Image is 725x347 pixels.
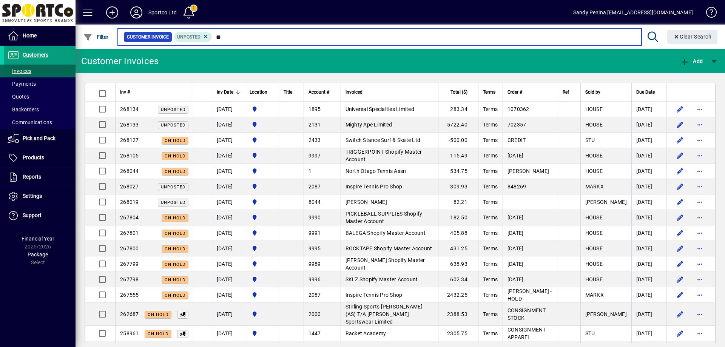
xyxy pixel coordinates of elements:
[309,168,312,174] span: 1
[483,276,498,282] span: Terms
[438,163,478,179] td: 534.75
[585,106,603,112] span: HOUSE
[309,137,321,143] span: 2433
[250,167,274,175] span: Sportco Ltd Warehouse
[680,58,703,64] span: Add
[309,245,321,251] span: 9995
[694,165,706,177] button: More options
[4,168,76,187] a: Reports
[23,32,37,39] span: Home
[585,153,603,159] span: HOUSE
[674,289,686,301] button: Edit
[631,287,666,303] td: [DATE]
[83,34,109,40] span: Filter
[507,168,549,174] span: [PERSON_NAME]
[631,303,666,326] td: [DATE]
[250,182,274,191] span: Sportco Ltd Warehouse
[250,275,274,284] span: Sportco Ltd Warehouse
[23,135,56,141] span: Pick and Pack
[483,106,498,112] span: Terms
[165,231,185,236] span: On hold
[438,287,478,303] td: 2432.25
[4,148,76,167] a: Products
[631,194,666,210] td: [DATE]
[120,106,139,112] span: 268134
[124,6,148,19] button: Profile
[585,330,595,336] span: STU
[674,119,686,131] button: Edit
[507,327,546,340] span: CONSIGNMENT APPAREL
[674,308,686,320] button: Edit
[23,174,41,180] span: Reports
[483,199,498,205] span: Terms
[250,213,274,222] span: Sportco Ltd Warehouse
[631,179,666,194] td: [DATE]
[212,241,245,256] td: [DATE]
[346,230,426,236] span: BALEGA Shopify Master Account
[4,77,76,90] a: Payments
[212,326,245,341] td: [DATE]
[120,311,139,317] span: 262687
[483,168,498,174] span: Terms
[120,330,139,336] span: 258961
[507,214,524,221] span: [DATE]
[674,258,686,270] button: Edit
[346,168,406,174] span: North Otago Tennis Assn
[81,55,159,67] div: Customer Invoices
[631,272,666,287] td: [DATE]
[674,227,686,239] button: Edit
[309,88,336,96] div: Account #
[346,199,387,205] span: [PERSON_NAME]
[8,106,39,113] span: Backorders
[8,68,31,74] span: Invoices
[120,137,139,143] span: 268127
[250,229,274,237] span: Sportco Ltd Warehouse
[346,106,414,112] span: Universal Specialties Limited
[212,179,245,194] td: [DATE]
[438,326,478,341] td: 2305.75
[148,6,177,19] div: Sportco Ltd
[22,236,54,242] span: Financial Year
[250,198,274,206] span: Sportco Ltd Warehouse
[631,133,666,148] td: [DATE]
[120,245,139,251] span: 267800
[694,103,706,115] button: More options
[4,26,76,45] a: Home
[585,88,600,96] span: Sold by
[212,272,245,287] td: [DATE]
[217,88,240,96] div: Inv Date
[120,230,139,236] span: 267801
[507,245,524,251] span: [DATE]
[438,210,478,225] td: 182.50
[438,179,478,194] td: 309.93
[309,106,321,112] span: 1895
[585,168,603,174] span: HOUSE
[694,242,706,254] button: More options
[4,187,76,206] a: Settings
[4,116,76,129] a: Communications
[212,102,245,117] td: [DATE]
[507,137,526,143] span: CREDIT
[674,103,686,115] button: Edit
[507,184,526,190] span: 848269
[23,52,48,58] span: Customers
[694,289,706,301] button: More options
[585,88,627,96] div: Sold by
[631,241,666,256] td: [DATE]
[212,225,245,241] td: [DATE]
[165,262,185,267] span: On hold
[250,151,274,160] span: Sportco Ltd Warehouse
[309,276,321,282] span: 9996
[631,117,666,133] td: [DATE]
[4,65,76,77] a: Invoices
[346,88,362,96] span: Invoiced
[120,184,139,190] span: 268027
[284,88,292,96] span: Title
[585,276,603,282] span: HOUSE
[694,180,706,193] button: More options
[8,119,52,125] span: Communications
[212,210,245,225] td: [DATE]
[250,88,274,96] div: Location
[585,184,604,190] span: MARKX
[346,292,403,298] span: Inspire Tennis Pro Shop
